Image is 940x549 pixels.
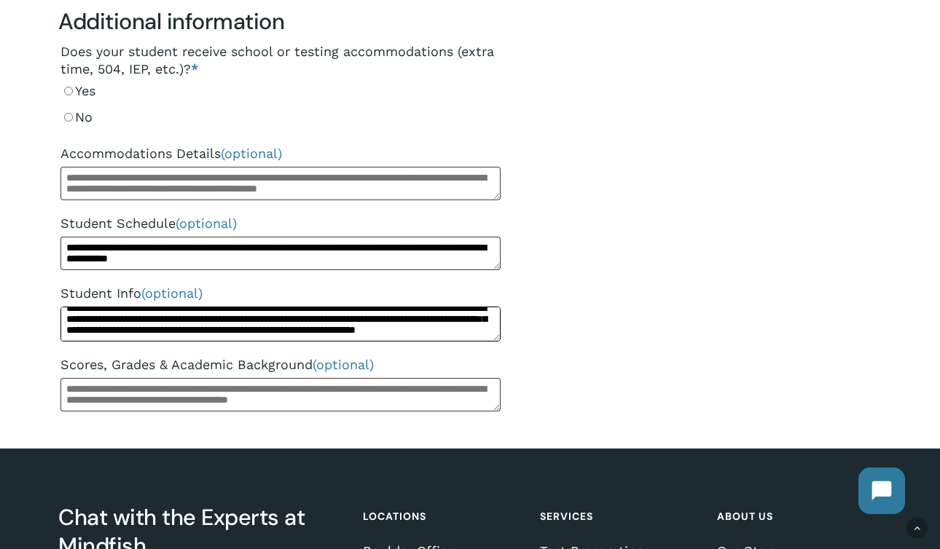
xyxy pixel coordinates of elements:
span: (optional) [313,357,374,372]
label: Student Schedule [60,210,501,237]
label: No [60,104,501,130]
h4: About Us [717,503,877,529]
iframe: Chatbot [844,453,920,529]
h4: Locations [363,503,523,529]
legend: Does your student receive school or testing accommodations (extra time, 504, IEP, etc.)? [60,43,501,78]
h4: Services [540,503,700,529]
span: (optional) [141,285,203,301]
span: (optional) [221,146,282,161]
h3: Additional information [58,7,503,36]
label: Student Info [60,280,501,307]
label: Accommodations Details [60,141,501,167]
span: (optional) [176,216,237,231]
label: Yes [60,78,501,104]
abbr: required [191,61,198,76]
label: Scores, Grades & Academic Background [60,352,501,378]
input: Yes [64,87,73,95]
input: No [64,113,73,122]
